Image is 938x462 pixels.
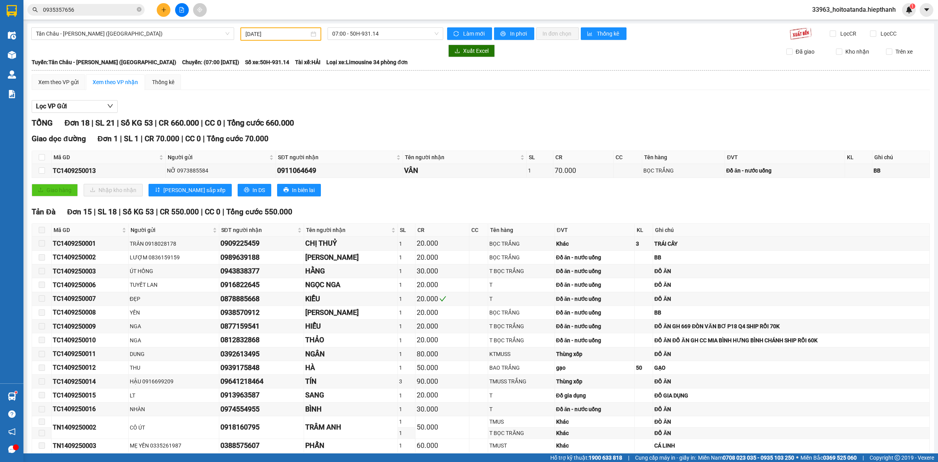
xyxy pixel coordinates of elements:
span: | [94,207,96,216]
div: 0877159541 [220,321,303,332]
div: Đồ ăn - nước uống [556,405,634,413]
span: | [156,207,158,216]
td: KIỀU [304,292,398,306]
div: TC1409250006 [53,280,127,290]
span: printer [244,187,249,193]
div: TC1409250013 [53,166,164,176]
td: TC1409250011 [52,347,129,361]
div: T BỌC TRẮNG [489,336,553,345]
div: ĐẸP [130,295,218,303]
td: 0938570912 [219,306,304,320]
div: NGA [130,322,218,331]
div: ĐỒ ĂN [654,280,928,289]
div: TC1409250014 [53,377,127,386]
td: 0913963587 [219,388,304,402]
td: NGÂN [304,347,398,361]
button: downloadNhập kho nhận [84,184,143,196]
span: 33963_hoitoatanda.hiepthanh [806,5,902,14]
span: printer [283,187,289,193]
img: warehouse-icon [8,392,16,401]
div: 20.000 [417,307,468,318]
div: DUNG [130,350,218,358]
span: Lọc CR [837,29,857,38]
td: TC1409250016 [52,403,129,416]
input: 14/09/2025 [245,30,309,38]
div: T BỌC TRẮNG [489,267,553,275]
div: NỠ 0973885584 [167,166,274,175]
th: KL [635,224,653,237]
div: gạo [556,363,634,372]
th: Ghi chú [872,151,930,164]
th: SL [527,151,553,164]
div: Khác [556,239,634,248]
th: Ghi chú [653,224,930,237]
div: 1 [528,166,551,175]
div: 0938570912 [220,307,303,318]
div: TRÁI CÂY [654,239,928,248]
th: SL [398,224,415,237]
div: 3 [399,377,414,386]
td: TÍN [304,375,398,388]
button: plus [157,3,170,17]
td: TRÂM ANH [304,416,398,439]
div: TC1409250010 [53,335,127,345]
td: 0974554955 [219,403,304,416]
div: 20.000 [417,321,468,332]
div: 0812832868 [220,334,303,345]
span: plus [161,7,166,13]
td: TC1409250003 [52,264,129,278]
div: ĐỒ ĂN ĐỒ ĂN GH CC MIA BÌNH HƯNG BÌNH CHÁNH SHIP RỒI 60K [654,336,928,345]
div: Xem theo VP gửi [38,78,79,86]
td: 0943838377 [219,264,304,278]
div: ĐỒ GIA DỤNG [654,391,928,400]
td: TC1409250008 [52,306,129,320]
span: | [141,134,143,143]
span: | [223,118,225,128]
span: Đơn 18 [64,118,90,128]
span: Loại xe: Limousine 34 phòng đơn [326,58,408,67]
span: Người gửi [131,226,211,234]
div: ĐỒ ĂN [654,405,928,413]
div: TC1409250009 [53,322,127,331]
div: 0878885668 [220,293,303,304]
div: 0916822645 [220,279,303,290]
span: Lọc VP Gửi [36,101,67,111]
sup: 1 [910,4,915,9]
td: TC1409250015 [52,388,129,402]
span: caret-down [923,6,930,13]
div: 0913963587 [220,390,303,401]
div: 1 [399,295,414,303]
div: Thùng xốp [556,350,634,358]
div: CHỊ THUỶ [305,238,396,249]
th: CC [614,151,642,164]
div: KTMUSS [489,350,553,358]
div: 3 [636,239,652,248]
div: 1 [399,267,414,275]
span: Kho nhận [842,47,872,56]
button: Lọc VP Gửi [32,100,118,113]
div: 1 [399,253,414,262]
div: NGA [130,336,218,345]
span: 1 [911,4,914,9]
div: BỌC TRẮNG [489,239,553,248]
div: 70.000 [555,165,612,176]
div: 1 [399,322,414,331]
div: TC1409250008 [53,307,127,317]
span: Số KG 53 [123,207,154,216]
button: sort-ascending[PERSON_NAME] sắp xếp [149,184,232,196]
span: Thống kê [597,29,620,38]
span: sync [453,31,460,37]
div: BỌC TRẮNG [489,253,553,262]
div: 1 [399,391,414,400]
div: 20.000 [417,252,468,263]
div: LT [130,391,218,400]
span: Đơn 1 [98,134,118,143]
div: BB [654,253,928,262]
div: BỌC TRẮNG [489,308,553,317]
div: 80.000 [417,349,468,360]
div: TC1409250015 [53,390,127,400]
div: 1 [399,405,414,413]
span: SL 18 [98,207,117,216]
span: close-circle [137,6,141,14]
div: T BỌC TRẮNG [489,322,553,331]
